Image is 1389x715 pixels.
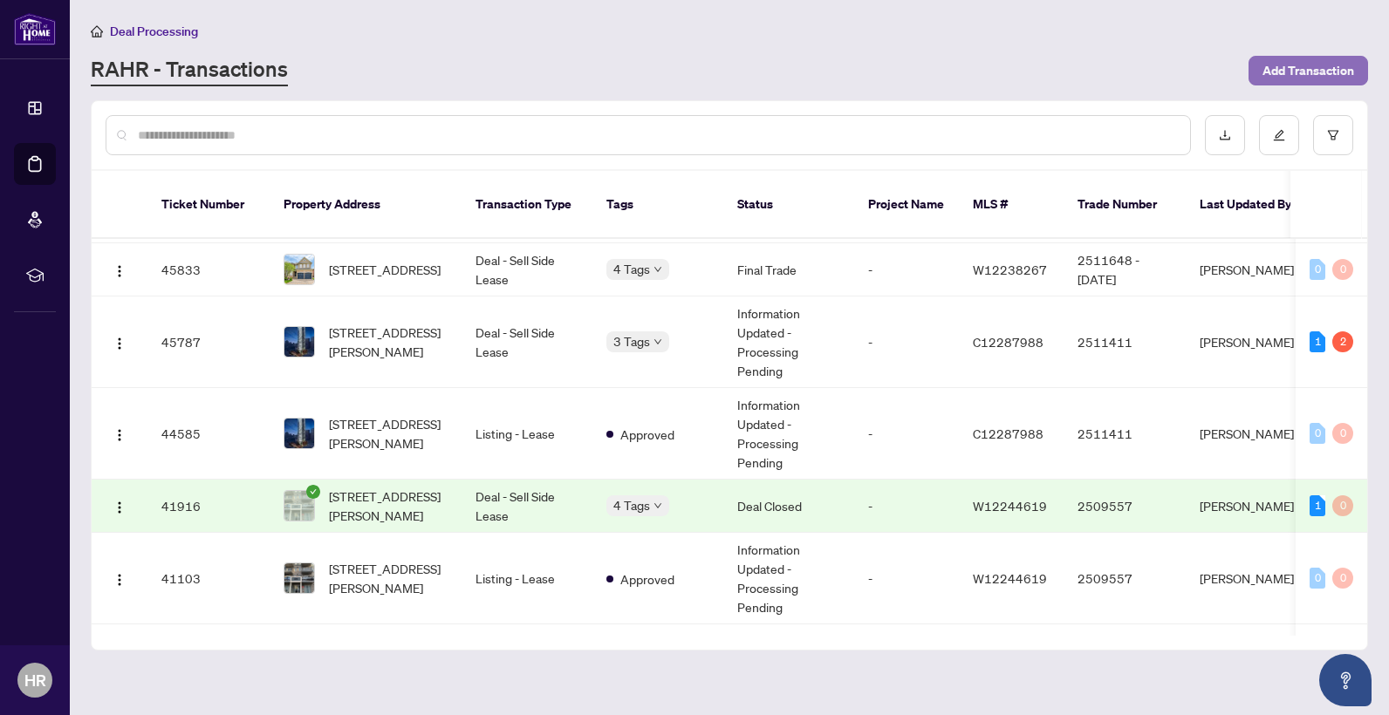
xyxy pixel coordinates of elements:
[106,255,133,283] button: Logo
[973,262,1047,277] span: W12238267
[1186,243,1317,296] td: [PERSON_NAME]
[723,296,854,388] td: Information Updated - Processing Pending
[284,419,314,448] img: thumbnail-img
[329,559,448,597] span: [STREET_ADDRESS][PERSON_NAME]
[854,296,959,388] td: -
[620,569,674,589] span: Approved
[723,480,854,533] td: Deal Closed
[1310,495,1325,516] div: 1
[1186,296,1317,388] td: [PERSON_NAME]
[973,426,1043,441] span: C12287988
[723,388,854,480] td: Information Updated - Processing Pending
[723,171,854,239] th: Status
[1205,115,1245,155] button: download
[91,25,103,37] span: home
[973,498,1047,514] span: W12244619
[1332,568,1353,589] div: 0
[106,492,133,520] button: Logo
[1310,331,1325,352] div: 1
[723,533,854,624] td: Information Updated - Processing Pending
[973,334,1043,350] span: C12287988
[462,243,592,296] td: Deal - Sell Side Lease
[653,501,662,510] span: down
[1310,568,1325,589] div: 0
[592,171,723,239] th: Tags
[973,570,1047,586] span: W12244619
[1186,388,1317,480] td: [PERSON_NAME]
[854,171,959,239] th: Project Name
[113,573,127,587] img: Logo
[613,259,650,279] span: 4 Tags
[1064,296,1186,388] td: 2511411
[854,243,959,296] td: -
[147,480,270,533] td: 41916
[284,255,314,284] img: thumbnail-img
[1310,423,1325,444] div: 0
[1262,57,1354,85] span: Add Transaction
[1064,533,1186,624] td: 2509557
[1186,171,1317,239] th: Last Updated By
[329,323,448,361] span: [STREET_ADDRESS][PERSON_NAME]
[723,243,854,296] td: Final Trade
[329,487,448,525] span: [STREET_ADDRESS][PERSON_NAME]
[1273,129,1285,141] span: edit
[613,331,650,351] span: 3 Tags
[284,563,314,593] img: thumbnail-img
[854,480,959,533] td: -
[1259,115,1299,155] button: edit
[462,171,592,239] th: Transaction Type
[1186,533,1317,624] td: [PERSON_NAME]
[147,243,270,296] td: 45833
[1319,654,1372,706] button: Open asap
[1064,171,1186,239] th: Trade Number
[24,668,46,692] span: HR
[1310,259,1325,280] div: 0
[462,296,592,388] td: Deal - Sell Side Lease
[462,480,592,533] td: Deal - Sell Side Lease
[284,491,314,521] img: thumbnail-img
[14,13,56,45] img: logo
[329,414,448,453] span: [STREET_ADDRESS][PERSON_NAME]
[1219,129,1231,141] span: download
[106,419,133,447] button: Logo
[113,500,127,514] img: Logo
[1332,423,1353,444] div: 0
[1064,480,1186,533] td: 2509557
[106,328,133,356] button: Logo
[329,260,441,279] span: [STREET_ADDRESS]
[653,337,662,346] span: down
[854,388,959,480] td: -
[613,495,650,515] span: 4 Tags
[1064,243,1186,296] td: 2511648 - [DATE]
[1064,388,1186,480] td: 2511411
[113,337,127,351] img: Logo
[106,564,133,592] button: Logo
[306,485,320,499] span: check-circle
[462,533,592,624] td: Listing - Lease
[147,533,270,624] td: 41103
[854,533,959,624] td: -
[147,388,270,480] td: 44585
[959,171,1064,239] th: MLS #
[1332,495,1353,516] div: 0
[462,388,592,480] td: Listing - Lease
[1332,259,1353,280] div: 0
[113,428,127,442] img: Logo
[113,264,127,278] img: Logo
[620,425,674,444] span: Approved
[284,327,314,357] img: thumbnail-img
[270,171,462,239] th: Property Address
[91,55,288,86] a: RAHR - Transactions
[147,171,270,239] th: Ticket Number
[110,24,198,39] span: Deal Processing
[147,296,270,388] td: 45787
[653,265,662,274] span: down
[1313,115,1353,155] button: filter
[1249,56,1368,85] button: Add Transaction
[1332,331,1353,352] div: 2
[1186,480,1317,533] td: [PERSON_NAME]
[1327,129,1339,141] span: filter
